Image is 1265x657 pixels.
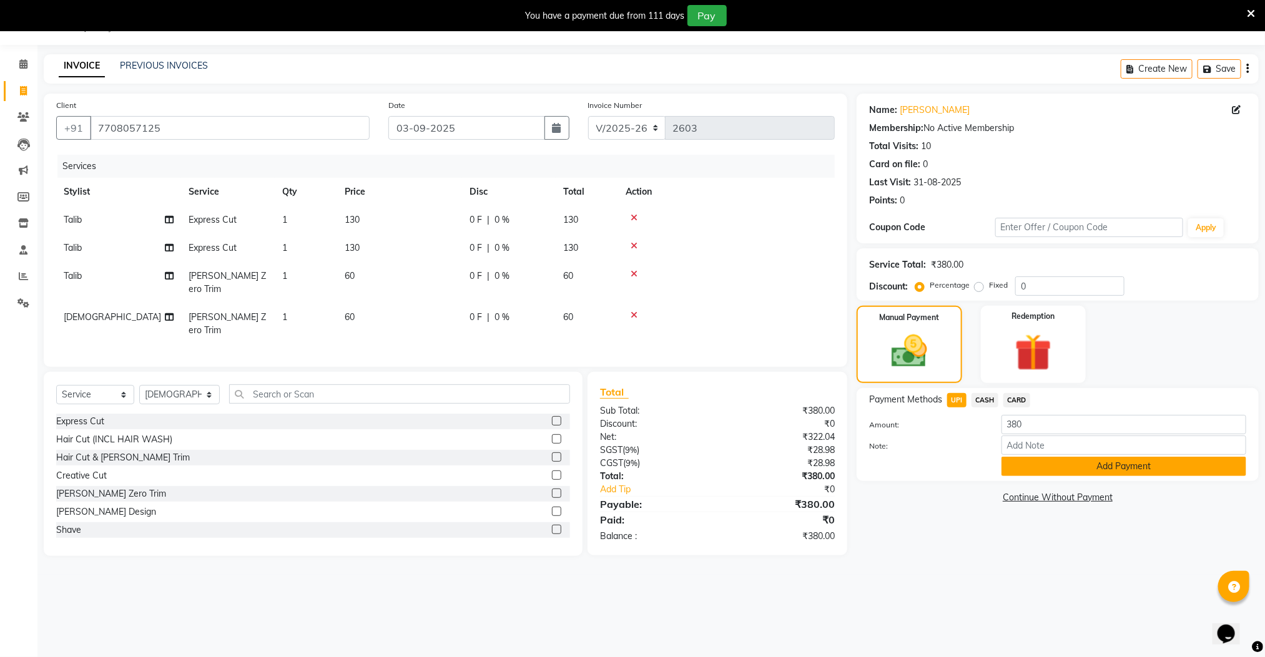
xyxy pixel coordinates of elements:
th: Total [556,178,618,206]
div: Discount: [869,280,908,293]
span: Talib [64,270,82,281]
a: PREVIOUS INVOICES [120,60,208,71]
div: ₹380.00 [931,258,963,271]
div: No Active Membership [869,122,1246,135]
span: [PERSON_NAME] Zero Trim [189,311,266,336]
div: Card on file: [869,158,920,171]
span: | [487,270,490,283]
span: | [487,311,490,324]
span: 0 % [495,213,509,226]
div: Hair Cut (INCL HAIR WASH) [56,433,172,446]
input: Search or Scan [229,384,571,404]
div: ( ) [591,444,717,457]
span: 1 [282,242,287,253]
span: 0 % [495,270,509,283]
button: +91 [56,116,91,140]
div: 0 [900,194,905,207]
div: ₹380.00 [717,497,844,512]
span: Talib [64,214,82,225]
span: 60 [345,311,355,323]
iframe: chat widget [1213,607,1253,645]
th: Stylist [56,178,181,206]
div: Membership: [869,122,923,135]
div: Sub Total: [591,404,717,417]
span: 130 [345,214,360,225]
input: Amount [1002,415,1246,434]
div: Hair Cut & [PERSON_NAME] Trim [56,451,190,464]
span: Talib [64,242,82,253]
button: Apply [1188,218,1224,237]
div: ₹28.98 [717,444,844,457]
label: Fixed [989,280,1008,291]
div: Total Visits: [869,140,918,153]
div: Services [57,155,844,178]
th: Action [618,178,835,206]
div: Total: [591,470,717,483]
input: Add Note [1002,436,1246,455]
th: Price [337,178,462,206]
div: [PERSON_NAME] Design [56,505,156,518]
div: ₹0 [717,512,844,527]
div: Shave [56,523,81,537]
span: CGST [600,457,623,469]
img: _gift.svg [1003,329,1063,376]
span: CASH [972,393,998,407]
div: ₹380.00 [717,470,844,483]
div: 10 [921,140,931,153]
div: Payable: [591,497,717,512]
div: Balance : [591,530,717,543]
div: 31-08-2025 [913,176,961,189]
div: ₹0 [739,483,844,496]
div: ₹380.00 [717,530,844,543]
span: 130 [563,214,578,225]
label: Date [388,100,405,111]
input: Enter Offer / Coupon Code [995,218,1184,237]
div: Name: [869,104,897,117]
a: INVOICE [59,55,105,77]
div: ₹322.04 [717,431,844,444]
th: Qty [275,178,337,206]
span: 130 [563,242,578,253]
span: UPI [947,393,967,407]
div: ( ) [591,457,717,470]
div: ₹380.00 [717,404,844,417]
span: Total [600,386,629,399]
span: 60 [563,270,573,281]
span: 0 F [470,270,482,283]
span: 130 [345,242,360,253]
th: Service [181,178,275,206]
label: Amount: [860,419,992,431]
label: Manual Payment [880,312,940,323]
div: Discount: [591,417,717,431]
label: Redemption [1012,311,1055,322]
span: 0 F [470,241,482,255]
button: Save [1198,59,1241,79]
button: Pay [687,5,727,26]
div: 0 [923,158,928,171]
a: [PERSON_NAME] [900,104,970,117]
input: Search by Name/Mobile/Email/Code [90,116,370,140]
span: CARD [1003,393,1030,407]
div: Last Visit: [869,176,911,189]
span: 0 % [495,241,509,255]
div: Express Cut [56,415,104,428]
th: Disc [462,178,556,206]
span: [DEMOGRAPHIC_DATA] [64,311,161,323]
span: Express Cut [189,242,237,253]
div: Service Total: [869,258,926,271]
span: Payment Methods [869,393,942,406]
label: Note: [860,440,992,452]
span: 0 F [470,311,482,324]
div: Coupon Code [869,221,995,234]
label: Invoice Number [588,100,642,111]
button: Add Payment [1002,457,1246,476]
span: SGST [600,444,623,455]
div: You have a payment due from 111 days [526,9,685,22]
div: Points: [869,194,897,207]
div: Paid: [591,512,717,527]
span: 60 [345,270,355,281]
button: Create New [1121,59,1193,79]
span: 0 F [470,213,482,226]
span: 1 [282,270,287,281]
span: 1 [282,311,287,323]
